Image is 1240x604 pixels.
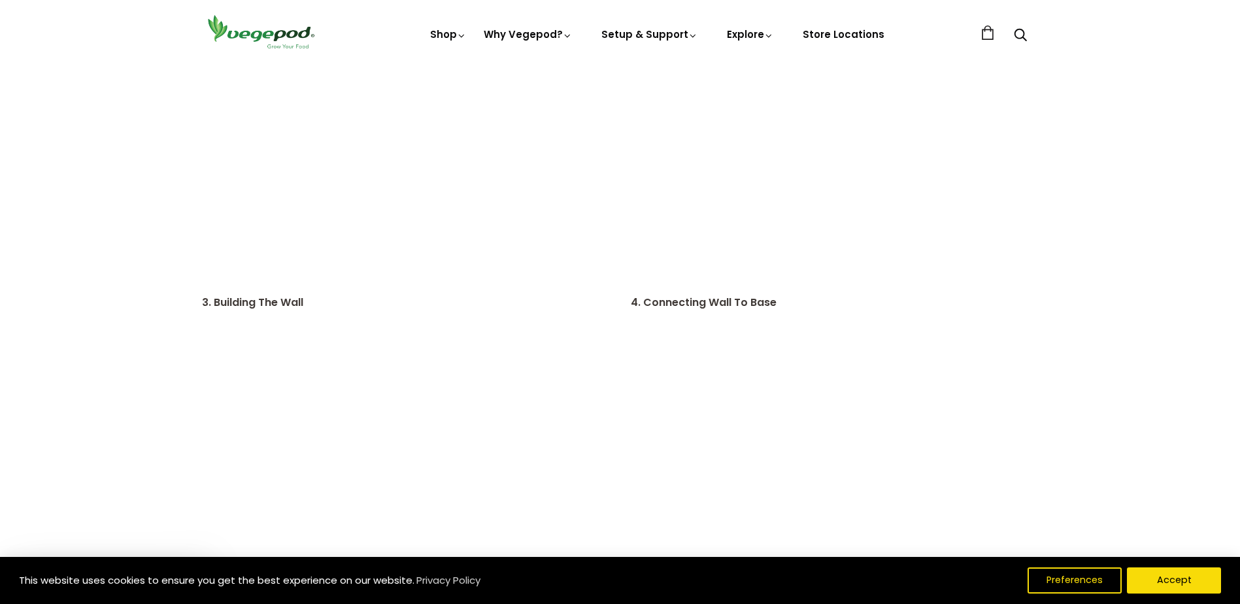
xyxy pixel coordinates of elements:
h4: 4. Connecting Wall To Base [631,294,1039,310]
a: Store Locations [803,27,884,41]
span: This website uses cookies to ensure you get the best experience on our website. [19,573,414,587]
a: Setup & Support [601,27,698,41]
button: Preferences [1028,567,1122,594]
a: Privacy Policy (opens in a new tab) [414,569,482,592]
h4: 3. Building The Wall [202,294,610,310]
a: Shop [430,27,467,41]
img: Vegepod [202,13,320,50]
a: Why Vegepod? [484,27,573,41]
a: Explore [727,27,774,41]
button: Accept [1127,567,1221,594]
a: Search [1014,29,1027,43]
